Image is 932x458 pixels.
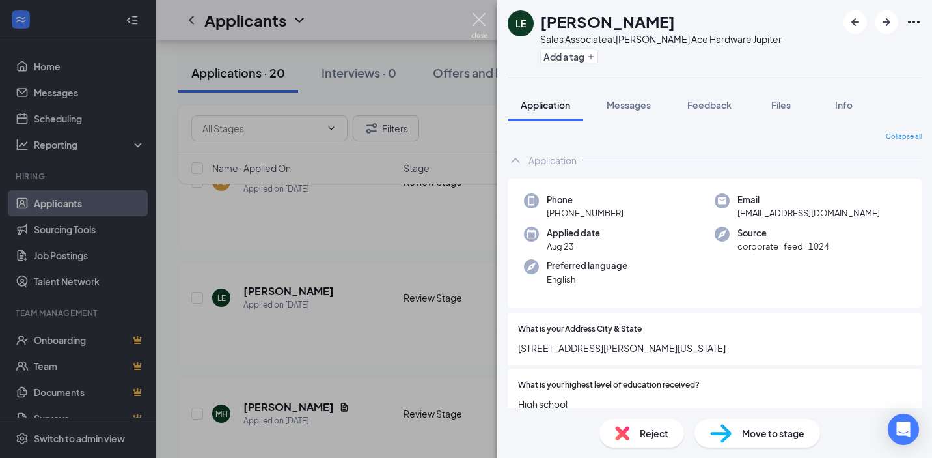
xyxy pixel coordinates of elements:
[687,99,732,111] span: Feedback
[540,33,782,46] div: Sales Associate at [PERSON_NAME] Ace Hardware Jupiter
[847,14,863,30] svg: ArrowLeftNew
[547,259,627,272] span: Preferred language
[906,14,922,30] svg: Ellipses
[879,14,894,30] svg: ArrowRight
[888,414,919,445] div: Open Intercom Messenger
[737,240,829,253] span: corporate_feed_1024
[737,227,829,240] span: Source
[607,99,651,111] span: Messages
[518,341,911,355] span: [STREET_ADDRESS][PERSON_NAME][US_STATE]
[742,426,804,440] span: Move to stage
[737,193,880,207] span: Email
[843,10,867,34] button: ArrowLeftNew
[518,323,642,336] span: What is your Address City & State
[771,99,791,111] span: Files
[547,207,624,220] span: [PHONE_NUMBER]
[547,193,624,207] span: Phone
[547,227,600,240] span: Applied date
[737,207,880,220] span: [EMAIL_ADDRESS][DOMAIN_NAME]
[875,10,898,34] button: ArrowRight
[518,379,700,392] span: What is your highest level of education received?
[587,53,595,61] svg: Plus
[518,397,911,411] span: High school
[508,152,523,168] svg: ChevronUp
[540,50,598,63] button: PlusAdd a tag
[515,17,526,30] div: LE
[640,426,668,440] span: Reject
[540,10,675,33] h1: [PERSON_NAME]
[547,240,600,253] span: Aug 23
[521,99,570,111] span: Application
[547,273,627,286] span: English
[528,154,577,167] div: Application
[886,132,922,142] span: Collapse all
[835,99,853,111] span: Info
